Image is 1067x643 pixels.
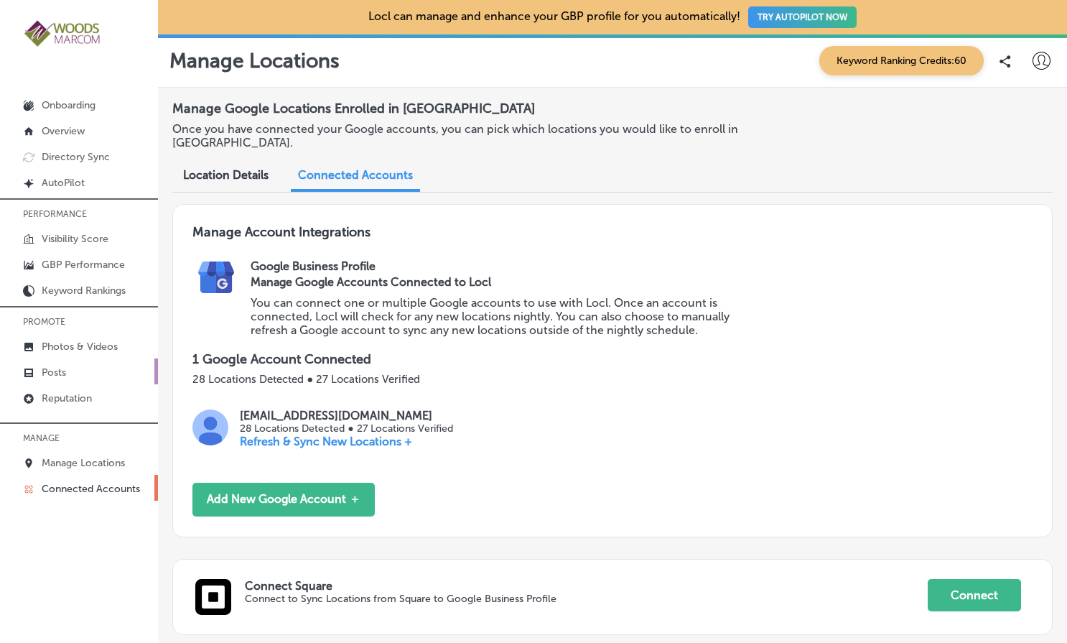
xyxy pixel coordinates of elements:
p: Once you have connected your Google accounts, you can pick which locations you would like to enro... [172,122,745,149]
p: Photos & Videos [42,341,118,353]
img: 4a29b66a-e5ec-43cd-850c-b989ed1601aaLogo_Horizontal_BerryOlive_1000.jpg [23,19,102,48]
p: [EMAIL_ADDRESS][DOMAIN_NAME] [240,409,452,422]
p: Refresh & Sync New Locations + [240,435,452,448]
p: AutoPilot [42,177,85,189]
p: Connected Accounts [42,483,140,495]
p: Manage Locations [169,49,340,73]
h2: Manage Google Locations Enrolled in [GEOGRAPHIC_DATA] [172,95,1053,122]
p: Overview [42,125,85,137]
p: Reputation [42,392,92,404]
p: Connect Square [245,579,928,593]
span: Connected Accounts [298,168,413,182]
button: TRY AUTOPILOT NOW [748,6,857,28]
p: 1 Google Account Connected [192,351,1033,367]
button: Connect [928,579,1021,611]
h3: Manage Account Integrations [192,224,1033,259]
p: You can connect one or multiple Google accounts to use with Locl. Once an account is connected, L... [251,296,759,337]
span: Keyword Ranking Credits: 60 [819,46,984,75]
p: Keyword Rankings [42,285,126,297]
p: 28 Locations Detected ● 27 Locations Verified [192,373,1033,386]
p: Directory Sync [42,151,110,163]
button: Add New Google Account ＋ [192,483,375,517]
span: Location Details [183,168,269,182]
h3: Manage Google Accounts Connected to Locl [251,275,759,289]
p: Manage Locations [42,457,125,469]
p: Connect to Sync Locations from Square to Google Business Profile [245,593,791,605]
p: 28 Locations Detected ● 27 Locations Verified [240,422,452,435]
p: GBP Performance [42,259,125,271]
h2: Google Business Profile [251,259,1032,273]
p: Posts [42,366,66,379]
p: Visibility Score [42,233,108,245]
p: Onboarding [42,99,95,111]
